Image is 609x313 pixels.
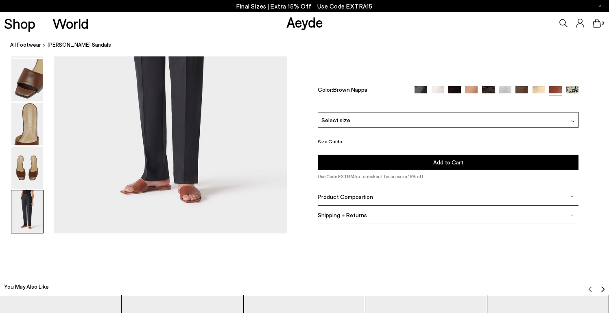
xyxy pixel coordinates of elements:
div: Color: [318,86,406,95]
button: Previous slide [587,280,594,292]
img: Anna Leather Sandals - Image 3 [11,59,43,101]
img: svg%3E [570,194,574,199]
a: Aeyde [286,13,323,30]
img: Anna Leather Sandals - Image 4 [11,103,43,145]
img: svg%3E [600,286,606,293]
span: Brown Nappa [333,86,367,93]
a: Shop [4,16,35,30]
span: [PERSON_NAME] Sandals [48,41,111,49]
button: Add to Cart [318,155,578,170]
button: Size Guide [318,136,342,146]
span: 0 [601,21,605,26]
a: World [52,16,89,30]
img: svg%3E [587,286,594,293]
p: Final Sizes | Extra 15% Off [236,1,373,11]
button: Next slide [600,280,606,292]
span: Add to Cart [433,159,463,166]
a: All Footwear [10,41,41,49]
span: Shipping + Returns [318,212,367,218]
img: svg%3E [570,213,574,217]
nav: breadcrumb [10,34,609,56]
h2: You May Also Like [4,283,49,291]
a: 0 [593,19,601,28]
p: Use Code EXTRA15 at checkout for an extra 15% off [318,173,578,180]
span: Select size [321,116,350,124]
span: Product Composition [318,193,373,200]
img: Anna Leather Sandals - Image 6 [11,190,43,233]
img: svg%3E [571,119,575,123]
span: Navigate to /collections/ss25-final-sizes [317,2,373,10]
img: Anna Leather Sandals - Image 5 [11,147,43,189]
